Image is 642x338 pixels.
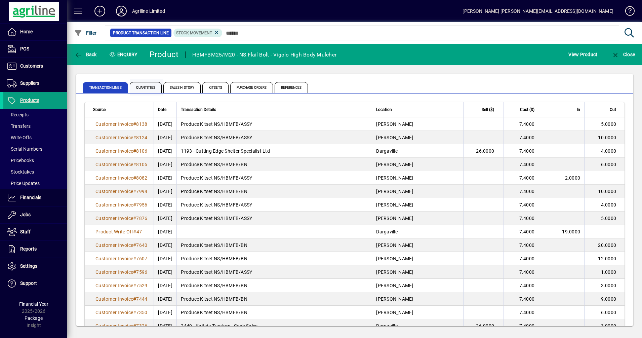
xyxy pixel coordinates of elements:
[133,256,136,261] span: #
[74,30,97,36] span: Filter
[93,228,144,235] a: Product Write Off#47
[133,296,136,302] span: #
[176,117,372,131] td: Produce Kitset NS/HBMFB/ASSY
[133,269,136,275] span: #
[7,146,42,152] span: Serial Numbers
[133,229,136,234] span: #
[20,229,31,234] span: Staff
[95,310,133,315] span: Customer Invoice
[601,202,616,208] span: 4.0000
[173,29,223,37] mat-chip: Product Transaction Type: Stock movement
[93,255,150,262] a: Customer Invoice#7607
[463,319,504,333] td: 26.0000
[601,162,616,167] span: 6.0000
[577,106,580,113] span: In
[133,162,136,167] span: #
[176,238,372,252] td: Produce Kitset NS/HBMFB/BN
[3,109,67,120] a: Receipts
[136,148,147,154] span: 8106
[376,269,413,275] span: [PERSON_NAME]
[89,5,111,17] button: Add
[3,224,67,240] a: Staff
[95,283,133,288] span: Customer Invoice
[25,315,43,321] span: Package
[136,162,147,167] span: 8105
[504,306,544,319] td: 7.4000
[95,216,133,221] span: Customer Invoice
[133,283,136,288] span: #
[93,295,150,303] a: Customer Invoice#7444
[376,148,398,154] span: Dargaville
[504,171,544,185] td: 7.4000
[93,215,150,222] a: Customer Invoice#7876
[3,258,67,275] a: Settings
[601,269,616,275] span: 1.0000
[20,263,37,269] span: Settings
[176,144,372,158] td: 1193 - Cutting Edge Shelter Specialist Ltd
[95,269,133,275] span: Customer Invoice
[3,58,67,75] a: Customers
[176,171,372,185] td: Produce Kitset NS/HBMFB/ASSY
[230,82,273,93] span: Purchase Orders
[376,323,398,329] span: Dargaville
[601,216,616,221] span: 5.0000
[133,242,136,248] span: #
[468,106,500,113] div: Sell ($)
[113,30,169,36] span: Product Transaction Line
[3,132,67,143] a: Write Offs
[376,296,413,302] span: [PERSON_NAME]
[598,256,616,261] span: 12.0000
[604,48,642,61] app-page-header-button: Close enquiry
[610,48,637,61] button: Close
[95,121,133,127] span: Customer Invoice
[504,225,544,238] td: 7.4000
[463,6,613,16] div: [PERSON_NAME] [PERSON_NAME][EMAIL_ADDRESS][DOMAIN_NAME]
[601,121,616,127] span: 5.0000
[95,323,133,329] span: Customer Invoice
[176,31,212,35] span: Stock movement
[611,52,635,57] span: Close
[562,229,580,234] span: 19.0000
[202,82,229,93] span: Kitsets
[133,175,136,181] span: #
[376,175,413,181] span: [PERSON_NAME]
[3,166,67,178] a: Stocktakes
[20,246,37,252] span: Reports
[136,229,142,234] span: 47
[95,296,133,302] span: Customer Invoice
[504,238,544,252] td: 7.4000
[376,106,392,113] span: Location
[93,161,150,168] a: Customer Invoice#8105
[83,82,128,93] span: Transaction Lines
[176,319,372,333] td: 2449 - Kaitaia Tractors - Cash Sales
[154,158,176,171] td: [DATE]
[520,106,534,113] span: Cost ($)
[176,306,372,319] td: Produce Kitset NS/HBMFB/BN
[565,175,580,181] span: 2.0000
[95,175,133,181] span: Customer Invoice
[3,143,67,155] a: Serial Numbers
[610,106,616,113] span: Out
[150,49,179,60] div: Product
[601,148,616,154] span: 4.0000
[504,265,544,279] td: 7.4000
[93,134,150,141] a: Customer Invoice#8124
[73,27,98,39] button: Filter
[133,121,136,127] span: #
[136,135,147,140] span: 8124
[3,275,67,292] a: Support
[482,106,494,113] span: Sell ($)
[376,106,459,113] div: Location
[176,279,372,292] td: Produce Kitset NS/HBMFB/BN
[136,189,147,194] span: 7994
[154,117,176,131] td: [DATE]
[3,206,67,223] a: Jobs
[93,188,150,195] a: Customer Invoice#7994
[181,106,216,113] span: Transaction Details
[3,75,67,92] a: Suppliers
[136,121,147,127] span: 8138
[176,185,372,198] td: Produce Kitset NS/HBMFB/BN
[93,241,150,249] a: Customer Invoice#7640
[154,319,176,333] td: [DATE]
[93,322,150,330] a: Customer Invoice#7326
